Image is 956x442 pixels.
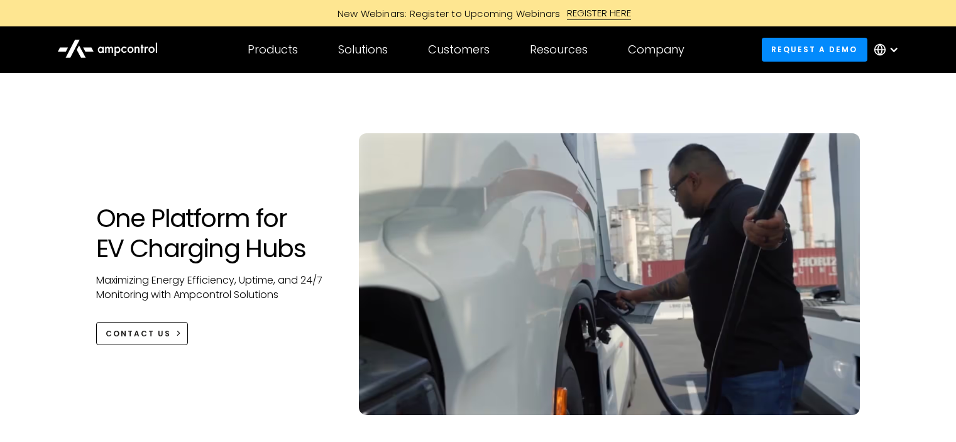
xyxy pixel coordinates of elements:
div: Solutions [338,43,388,57]
div: CONTACT US [106,328,171,340]
a: CONTACT US [96,322,189,345]
div: Products [248,43,298,57]
div: Resources [530,43,588,57]
div: REGISTER HERE [567,6,632,20]
a: Request a demo [762,38,867,61]
p: Maximizing Energy Efficiency, Uptime, and 24/7 Monitoring with Ampcontrol Solutions [96,273,334,302]
div: Customers [428,43,490,57]
a: New Webinars: Register to Upcoming WebinarsREGISTER HERE [195,6,761,20]
div: Company [628,43,684,57]
h1: One Platform for EV Charging Hubs [96,203,334,263]
div: New Webinars: Register to Upcoming Webinars [325,7,567,20]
